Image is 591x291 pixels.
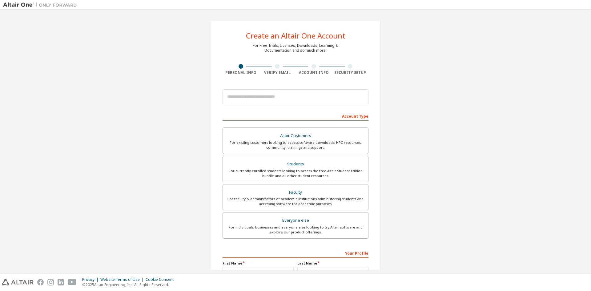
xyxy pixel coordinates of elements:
[246,32,345,39] div: Create an Altair One Account
[295,70,332,75] div: Account Info
[227,216,364,225] div: Everyone else
[227,225,364,235] div: For individuals, businesses and everyone else looking to try Altair software and explore our prod...
[3,2,80,8] img: Altair One
[146,277,177,282] div: Cookie Consent
[227,196,364,206] div: For faculty & administrators of academic institutions administering students and accessing softwa...
[223,261,294,266] label: First Name
[82,282,177,287] p: © 2025 Altair Engineering, Inc. All Rights Reserved.
[227,160,364,168] div: Students
[223,70,259,75] div: Personal Info
[37,279,44,285] img: facebook.svg
[223,248,368,258] div: Your Profile
[68,279,77,285] img: youtube.svg
[58,279,64,285] img: linkedin.svg
[332,70,369,75] div: Security Setup
[259,70,296,75] div: Verify Email
[227,131,364,140] div: Altair Customers
[227,140,364,150] div: For existing customers looking to access software downloads, HPC resources, community, trainings ...
[100,277,146,282] div: Website Terms of Use
[297,261,368,266] label: Last Name
[227,168,364,178] div: For currently enrolled students looking to access the free Altair Student Edition bundle and all ...
[253,43,338,53] div: For Free Trials, Licenses, Downloads, Learning & Documentation and so much more.
[47,279,54,285] img: instagram.svg
[2,279,34,285] img: altair_logo.svg
[227,188,364,197] div: Faculty
[223,111,368,121] div: Account Type
[82,277,100,282] div: Privacy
